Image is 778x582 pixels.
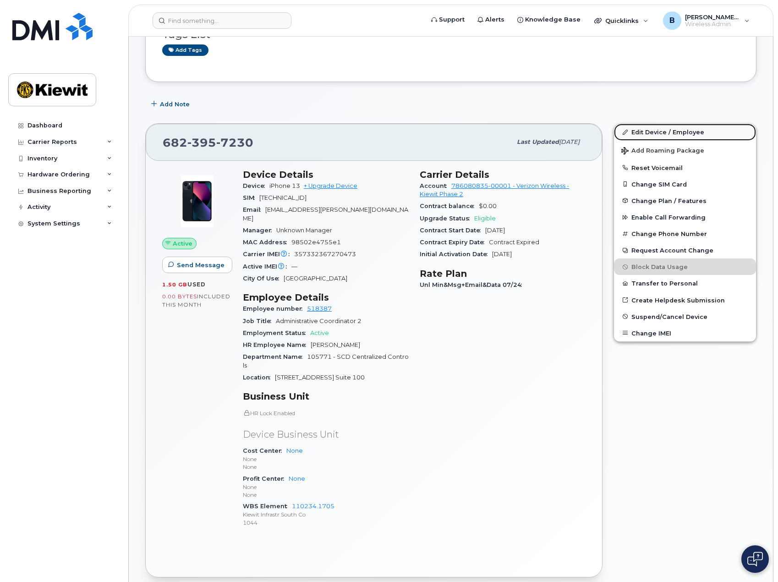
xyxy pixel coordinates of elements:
button: Change Phone Number [614,225,756,242]
span: — [291,263,297,270]
p: None [243,491,409,499]
span: 1.50 GB [162,281,187,288]
input: Find something... [153,12,291,29]
p: Device Business Unit [243,428,409,441]
a: + Upgrade Device [304,182,357,189]
span: Account [420,182,451,189]
span: Initial Activation Date [420,251,492,258]
span: Add Roaming Package [621,147,704,156]
a: None [286,447,303,454]
span: [STREET_ADDRESS] Suite 100 [275,374,365,381]
button: Add Note [145,96,197,112]
span: Knowledge Base [525,15,581,24]
span: Last updated [517,138,559,145]
span: 357332367270473 [294,251,356,258]
span: Contract Expiry Date [420,239,489,246]
span: WBS Element [243,503,292,510]
button: Enable Call Forwarding [614,209,756,225]
a: Edit Device / Employee [614,124,756,140]
span: Employee number [243,305,307,312]
div: Brandi.Andre [657,11,756,30]
p: Kiewit Infrastr South Co [243,511,409,518]
span: [PERSON_NAME] [311,341,360,348]
a: Knowledge Base [511,11,587,29]
button: Change SIM Card [614,176,756,192]
span: Contract Expired [489,239,539,246]
button: Add Roaming Package [614,141,756,159]
span: [TECHNICAL_ID] [259,194,307,201]
span: Profit Center [243,475,289,482]
p: HR Lock Enabled [243,409,409,417]
span: 98502e4755e1 [291,239,341,246]
span: City Of Use [243,275,284,282]
button: Send Message [162,257,232,273]
button: Transfer to Personal [614,275,756,291]
span: Employment Status [243,329,310,336]
a: Create Helpdesk Submission [614,292,756,308]
span: SIM [243,194,259,201]
button: Change Plan / Features [614,192,756,209]
span: 395 [187,136,216,149]
span: Job Title [243,318,276,324]
span: Quicklinks [605,17,639,24]
p: None [243,463,409,471]
span: used [187,281,206,288]
button: Reset Voicemail [614,159,756,176]
span: Unl Min&Msg+Email&Data 07/24 [420,281,526,288]
span: [DATE] [559,138,580,145]
button: Suspend/Cancel Device [614,308,756,325]
p: 1044 [243,519,409,527]
a: Alerts [471,11,511,29]
span: Device [243,182,269,189]
span: Contract Start Date [420,227,485,234]
span: 682 [163,136,253,149]
span: Cost Center [243,447,286,454]
span: Support [439,15,465,24]
button: Change IMEI [614,325,756,341]
span: Wireless Admin [685,21,740,28]
h3: Device Details [243,169,409,180]
span: [PERSON_NAME].[PERSON_NAME] [685,13,740,21]
span: [GEOGRAPHIC_DATA] [284,275,347,282]
span: Alerts [485,15,504,24]
img: Open chat [747,552,763,566]
span: Location [243,374,275,381]
span: MAC Address [243,239,291,246]
span: Enable Call Forwarding [631,214,706,221]
h3: Rate Plan [420,268,586,279]
span: Suspend/Cancel Device [631,313,707,320]
p: None [243,483,409,491]
span: [DATE] [485,227,505,234]
a: None [289,475,305,482]
h3: Business Unit [243,391,409,402]
span: [DATE] [492,251,512,258]
span: Eligible [474,215,496,222]
span: HR Employee Name [243,341,311,348]
span: Unknown Manager [276,227,332,234]
h3: Carrier Details [420,169,586,180]
span: Add Note [160,100,190,109]
p: None [243,455,409,463]
span: Administrative Coordinator 2 [276,318,362,324]
span: Upgrade Status [420,215,474,222]
h3: Employee Details [243,292,409,303]
span: 105771 - SCD Centralized Controls [243,353,409,368]
h3: Tags List [162,29,740,40]
span: 0.00 Bytes [162,293,197,300]
span: Manager [243,227,276,234]
span: 7230 [216,136,253,149]
span: Email [243,206,265,213]
span: Active IMEI [243,263,291,270]
div: Quicklinks [588,11,655,30]
a: 786080835-00001 - Verizon Wireless - Kiewit Phase 2 [420,182,569,198]
a: Add tags [162,44,208,56]
img: image20231002-3703462-1ig824h.jpeg [170,174,225,229]
span: B [669,15,675,26]
button: Block Data Usage [614,258,756,275]
a: Support [425,11,471,29]
span: Department Name [243,353,307,360]
span: Carrier IMEI [243,251,294,258]
span: included this month [162,293,230,308]
span: Contract balance [420,203,479,209]
span: Change Plan / Features [631,197,707,204]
